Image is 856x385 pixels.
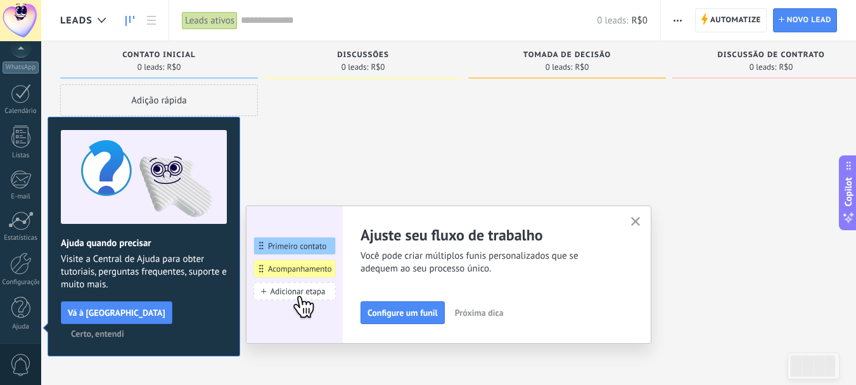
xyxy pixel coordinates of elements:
span: Contato inicial [122,51,195,60]
span: R$0 [575,63,589,71]
span: 0 leads: [750,63,777,71]
span: Leads [60,15,93,27]
span: 0 leads: [137,63,165,71]
span: Discussão de contrato [717,51,824,60]
span: Automatize [710,9,761,32]
span: Novo lead [787,9,831,32]
span: 0 leads: [546,63,573,71]
button: Configure um funil [361,301,445,324]
span: Próxima dica [455,308,504,317]
div: Calendário [3,107,39,115]
button: Mais [668,8,687,32]
span: Configure um funil [367,308,438,317]
a: Novo lead [773,8,837,32]
h2: Ajuda quando precisar [61,237,227,249]
a: Leads [119,8,141,33]
span: Visite a Central de Ajuda para obter tutoriais, perguntas frequentes, suporte e muito mais. [61,253,227,291]
span: 0 leads: [342,63,369,71]
div: E-mail [3,193,39,201]
div: Configurações [3,278,39,287]
a: Lista [141,8,162,33]
button: Certo, entendi [65,324,130,343]
div: Estatísticas [3,234,39,242]
span: Certo, entendi [71,329,124,338]
span: Você pode criar múltiplos funis personalizados que se adequem ao seu processo único. [361,250,615,275]
span: R$0 [632,15,648,27]
div: Listas [3,152,39,160]
span: Discussões [337,51,389,60]
div: Leads ativos [182,11,238,30]
span: R$0 [371,63,385,71]
div: Adição rápida [60,84,258,116]
div: WhatsApp [3,62,39,74]
span: R$0 [779,63,793,71]
span: Copilot [842,177,855,206]
div: Contato inicial [67,51,252,62]
div: Tomada de decisão [475,51,660,62]
button: Próxima dica [449,303,509,322]
span: Vá à [GEOGRAPHIC_DATA] [68,308,165,317]
div: Discussões [271,51,456,62]
span: Tomada de decisão [523,51,611,60]
span: 0 leads: [597,15,628,27]
h2: Ajuste seu fluxo de trabalho [361,225,615,245]
span: R$0 [167,63,181,71]
div: Ajuda [3,323,39,331]
a: Automatize [695,8,767,32]
button: Vá à [GEOGRAPHIC_DATA] [61,301,172,324]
